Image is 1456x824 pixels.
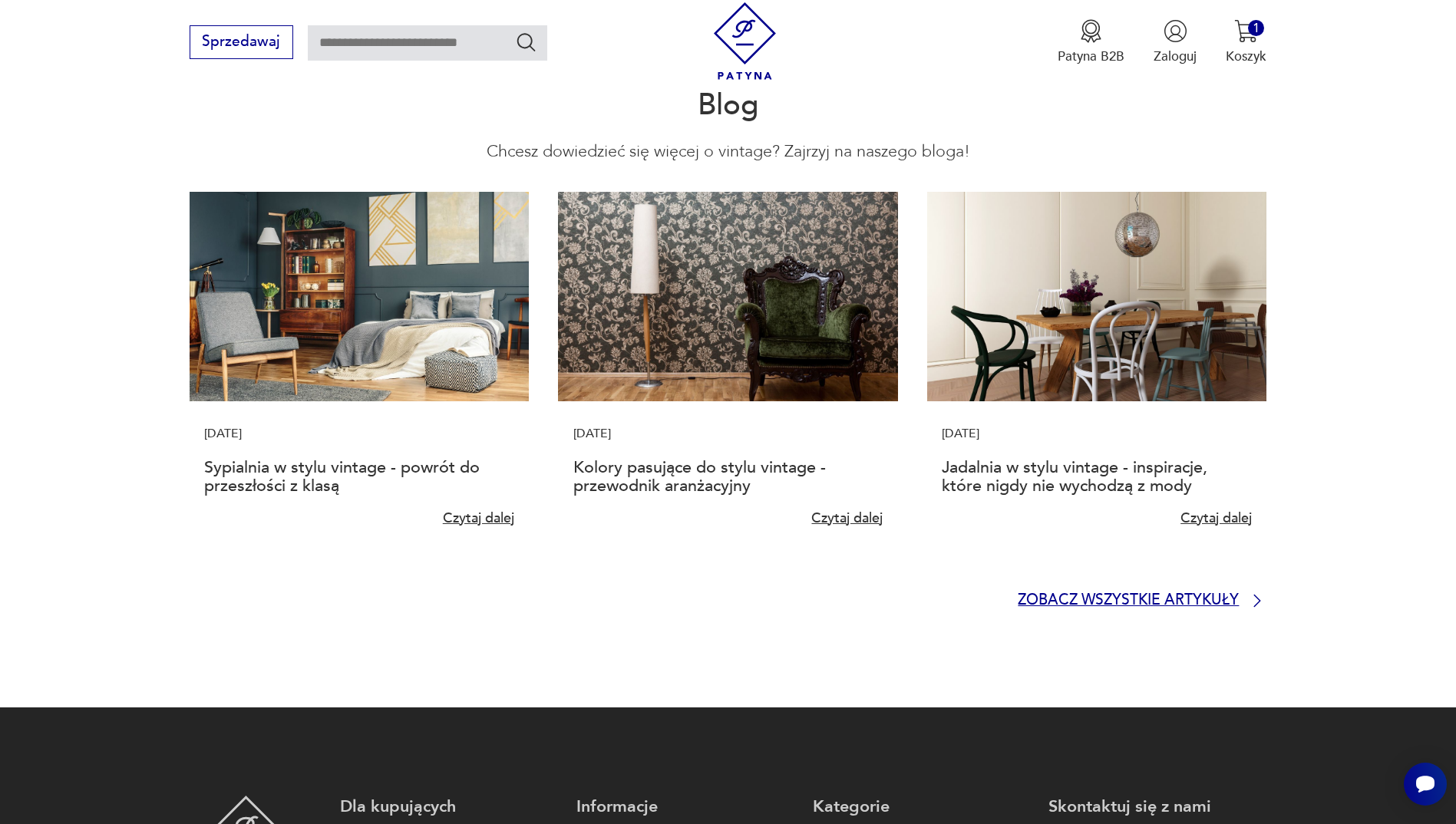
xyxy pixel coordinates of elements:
p: Chcesz dowiedzieć się więcej o vintage? Zajrzyj na naszego bloga! [487,140,970,163]
h4: Blog [698,94,758,117]
p: [DATE] [573,424,883,443]
iframe: Smartsupp widget button [1404,763,1447,806]
button: Zaloguj [1154,19,1197,65]
img: Ikona koszyka [1234,19,1258,43]
p: Zaloguj [1154,48,1197,65]
a: Kolory pasujące do stylu vintage - przewodnik aranżacyjny [573,456,826,497]
a: Czytaj dalej [443,509,514,528]
p: [DATE] [204,424,514,443]
button: Sprzedawaj [190,25,293,59]
p: Patyna B2B [1058,48,1124,65]
img: Sypialnia w stylu vintage - powrót do przeszłości z klasą [190,192,529,402]
button: 1Koszyk [1226,19,1266,65]
img: Patyna - sklep z meblami i dekoracjami vintage [706,2,784,80]
a: Czytaj dalej [811,509,883,528]
div: 1 [1248,20,1264,36]
a: Zobacz wszystkie artykuły [1018,592,1266,610]
p: [DATE] [942,424,1252,443]
p: Informacje [576,796,794,818]
a: Jadalnia w stylu vintage - inspiracje, które nigdy nie wychodzą z mody [942,456,1207,497]
p: Dla kupujących [340,796,558,818]
p: Zobacz wszystkie artykuły [1018,595,1239,607]
p: Koszyk [1226,48,1266,65]
img: Jadalnia w stylu vintage - inspiracje, które nigdy nie wychodzą z mody [927,192,1266,402]
img: Ikona medalu [1079,19,1103,43]
img: Kolory pasujące do stylu vintage [558,192,897,402]
p: Skontaktuj się z nami [1048,796,1266,818]
button: Szukaj [515,31,537,53]
p: Kategorie [813,796,1031,818]
a: Sprzedawaj [190,37,293,49]
a: Sypialnia w stylu vintage - powrót do przeszłości z klasą [204,456,480,497]
img: Ikonka użytkownika [1164,19,1187,43]
button: Patyna B2B [1058,19,1124,65]
a: Czytaj dalej [1180,509,1252,528]
a: Ikona medaluPatyna B2B [1058,19,1124,65]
